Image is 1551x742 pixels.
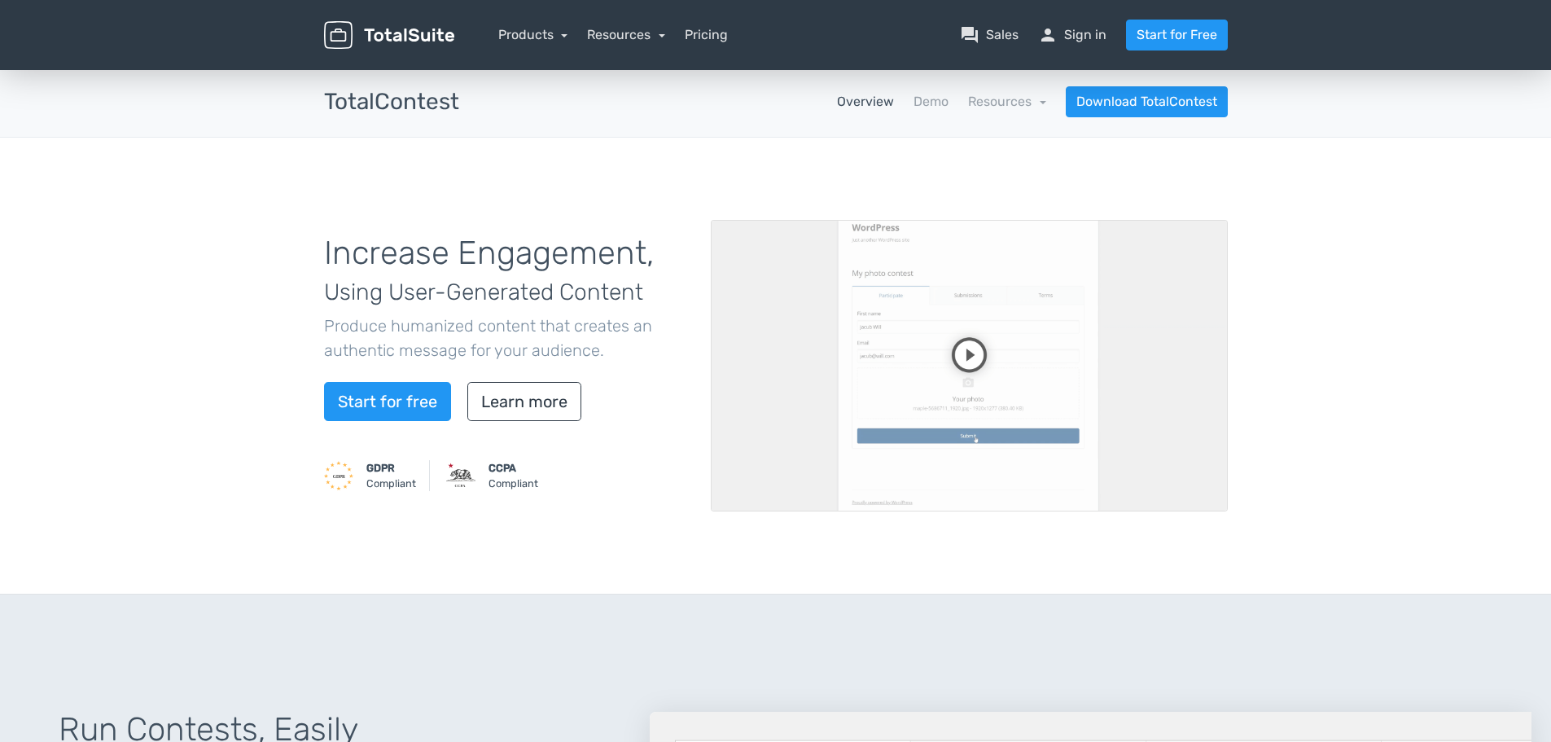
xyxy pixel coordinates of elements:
img: TotalSuite for WordPress [324,21,454,50]
a: Pricing [685,25,728,45]
a: Start for free [324,382,451,421]
img: CCPA [446,461,475,490]
strong: GDPR [366,462,395,474]
h1: Increase Engagement, [324,235,686,307]
a: Resources [968,94,1046,109]
img: GDPR [324,461,353,490]
a: Download TotalContest [1066,86,1228,117]
small: Compliant [489,460,538,491]
span: Using User-Generated Content [324,279,643,305]
a: Demo [914,92,949,112]
h3: TotalContest [324,90,459,115]
a: Learn more [467,382,581,421]
small: Compliant [366,460,416,491]
a: Overview [837,92,894,112]
span: question_answer [960,25,979,45]
a: Start for Free [1126,20,1228,50]
strong: CCPA [489,462,516,474]
a: question_answerSales [960,25,1019,45]
a: personSign in [1038,25,1106,45]
p: Produce humanized content that creates an authentic message for your audience. [324,314,686,362]
span: person [1038,25,1058,45]
a: Resources [587,27,665,42]
a: Products [498,27,568,42]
